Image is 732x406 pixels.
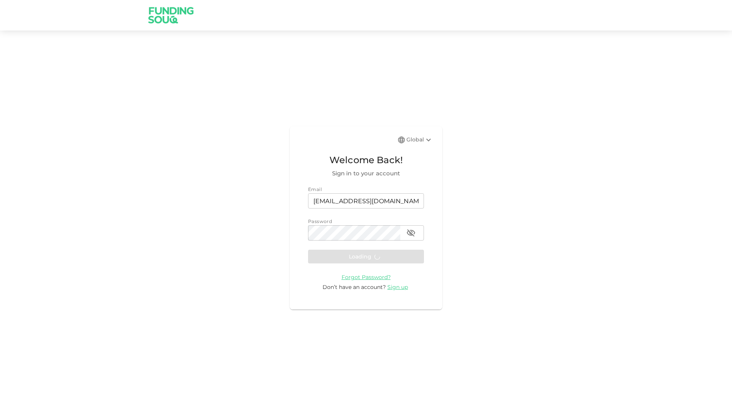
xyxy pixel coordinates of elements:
span: Sign up [387,284,408,290]
span: Email [308,186,322,192]
span: Don’t have an account? [323,284,386,290]
span: Forgot Password? [342,274,391,281]
a: Forgot Password? [342,273,391,281]
span: Welcome Back! [308,153,424,167]
input: password [308,225,400,241]
span: Password [308,218,332,224]
div: Global [406,135,433,144]
input: email [308,193,424,209]
span: Sign in to your account [308,169,424,178]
